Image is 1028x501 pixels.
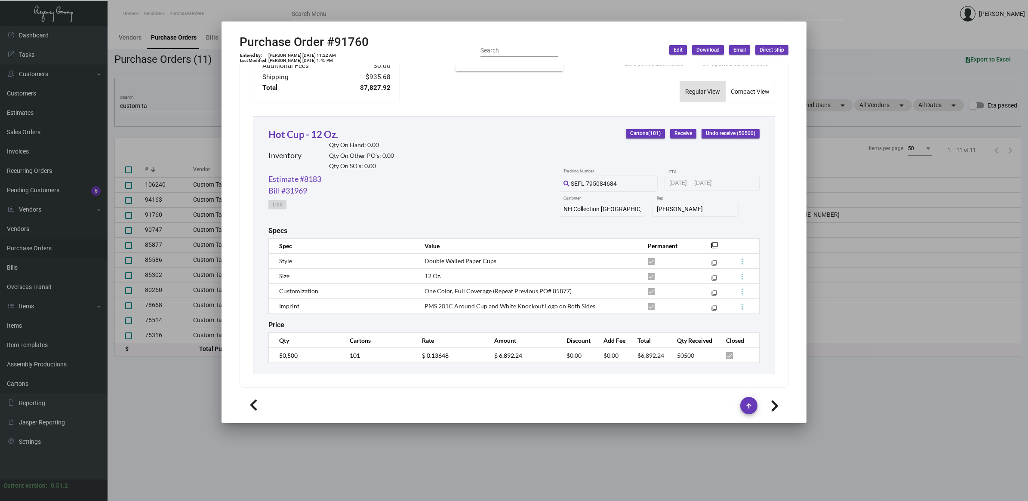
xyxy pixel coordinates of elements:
button: Undo receive (50500) [702,129,760,138]
span: Cartons [630,130,661,137]
span: 12 Oz. [425,272,441,280]
span: Download [696,46,720,54]
h2: Qty On Other PO’s: 0.00 [329,152,394,160]
span: Customization [279,287,318,295]
td: [PERSON_NAME] [DATE] 1:45 PM [268,58,336,63]
span: Style [279,257,292,264]
th: Total [629,333,668,348]
span: Double Walled Paper Cups [425,257,496,264]
mat-icon: filter_none [711,292,717,298]
span: Imprint [279,302,299,310]
button: Compact View [726,81,775,102]
td: Total [262,83,339,93]
button: Regular View [680,81,725,102]
th: Spec [269,238,416,253]
span: SEFL 795084684 [571,180,617,187]
td: Shipping [262,72,339,83]
span: – [689,180,693,187]
th: Permanent [639,238,698,253]
input: End date [694,180,736,187]
div: Current version: [3,481,47,490]
td: Last Modified: [240,58,268,63]
mat-icon: filter_none [711,307,717,313]
button: Receive [670,129,696,138]
span: Undo receive (50500) [706,130,755,137]
td: $0.00 [339,61,391,71]
div: 0.51.2 [51,481,68,490]
th: Value [416,238,639,253]
a: Hot Cup - 12 Oz. [268,129,338,140]
button: Direct ship [755,45,788,55]
button: Download [692,45,724,55]
td: [PERSON_NAME] [DATE] 11:22 AM [268,53,336,58]
th: Amount [486,333,558,348]
a: Estimate #8183 [268,173,321,185]
td: Entered By: [240,53,268,58]
th: Qty [269,333,341,348]
span: PMS 201C Around Cup and White Knockout Logo on Both Sides [425,302,595,310]
span: Link [273,201,282,209]
button: Edit [669,45,687,55]
mat-icon: filter_none [711,244,718,251]
mat-icon: filter_none [711,277,717,283]
th: Rate [413,333,486,348]
td: Additional Fees [262,61,339,71]
span: 20 Opened Estimates [625,60,683,67]
h2: Price [268,321,284,329]
span: $6,892.24 [637,352,664,359]
span: $0.00 [603,352,619,359]
h2: Qty On Hand: 0.00 [329,141,394,149]
span: Size [279,272,289,280]
button: Email [729,45,750,55]
span: 89 Opened Sales Orders [702,60,768,67]
th: Qty Received [668,333,717,348]
span: $0.00 [566,352,582,359]
span: Direct ship [760,46,784,54]
td: $7,827.92 [339,83,391,93]
span: Receive [674,130,692,137]
td: $935.68 [339,72,391,83]
button: Link [268,200,286,209]
span: Edit [674,46,683,54]
input: Start date [669,180,687,187]
h2: Qty On SO’s: 0.00 [329,163,394,170]
span: One Color, Full Coverage (Repeat Previous PO# 85877) [425,287,572,295]
span: 50500 [677,352,694,359]
a: Bill #31969 [268,185,307,197]
button: Cartons(101) [626,129,665,138]
span: (101) [648,131,661,137]
th: Discount [558,333,594,348]
h2: Inventory [268,151,302,160]
h2: Purchase Order #91760 [240,35,369,49]
h2: Specs [268,227,287,235]
span: Email [733,46,746,54]
th: Add Fee [595,333,629,348]
th: Cartons [341,333,413,348]
mat-icon: filter_none [711,262,717,267]
th: Closed [717,333,759,348]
